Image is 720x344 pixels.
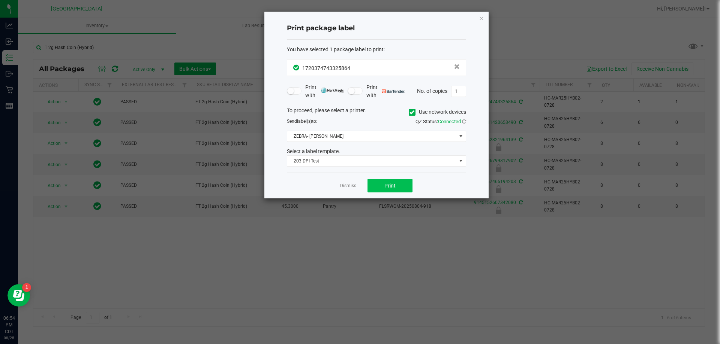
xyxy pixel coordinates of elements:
[287,24,466,33] h4: Print package label
[366,83,405,99] span: Print with
[340,183,356,189] a: Dismiss
[7,284,30,307] iframe: Resource center
[438,119,461,124] span: Connected
[382,89,405,93] img: bartender.png
[384,183,396,189] span: Print
[417,88,447,94] span: No. of copies
[321,88,344,93] img: mark_magic_cybra.png
[305,83,344,99] span: Print with
[22,283,31,292] iframe: Resource center unread badge
[287,119,317,124] span: Send to:
[293,64,300,71] span: In Sync
[281,147,472,155] div: Select a label template.
[287,46,466,54] div: :
[287,156,456,166] span: 203 DPI Test
[281,107,472,118] div: To proceed, please select a printer.
[367,179,412,192] button: Print
[302,65,350,71] span: 1720374743325864
[287,131,456,141] span: ZEBRA- [PERSON_NAME]
[297,119,312,124] span: label(s)
[287,46,384,52] span: You have selected 1 package label to print
[409,108,466,116] label: Use network devices
[415,119,466,124] span: QZ Status:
